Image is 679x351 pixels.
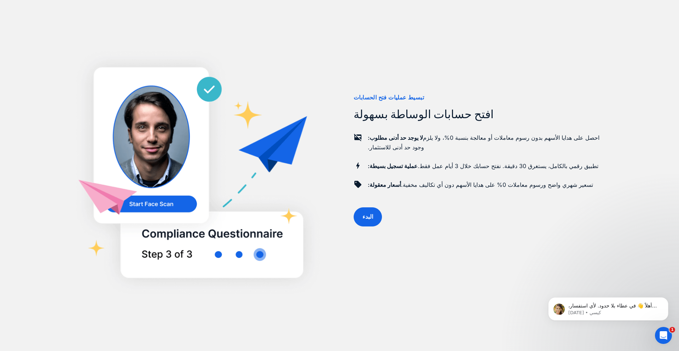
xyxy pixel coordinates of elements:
font: احصل على هدايا الأسهم بدون رسوم معاملات أو معالجة بنسبة 0%، ولا يلزم وجود حد أدنى للاستثمار. [368,134,599,151]
font: افتح حسابات الوساطة بسهولة [354,108,494,121]
font: تبسيط عمليات فتح الحسابات [354,94,424,101]
font: لا يوجد حد أدنى مطلوب: [368,134,423,141]
iframe: رسالة إشعارات الاتصال الداخلي [538,282,679,332]
font: عملية تسجيل بسيطة: [368,162,418,169]
font: تسعير شهري واضح ورسوم معاملات 0% على هدايا الأسهم دون أي تكاليف مخفية. [401,181,593,188]
font: 1 [671,327,674,332]
font: تطبيق رقمي بالكامل، يستغرق 30 دقيقة. نفتح حسابك خلال 3 أيام عمل فقط. [418,162,598,169]
font: البدء [362,213,373,220]
a: البدء [354,207,382,226]
font: أسعار معقولة: [368,181,401,188]
iframe: الدردشة المباشرة عبر الاتصال الداخلي [655,327,672,344]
